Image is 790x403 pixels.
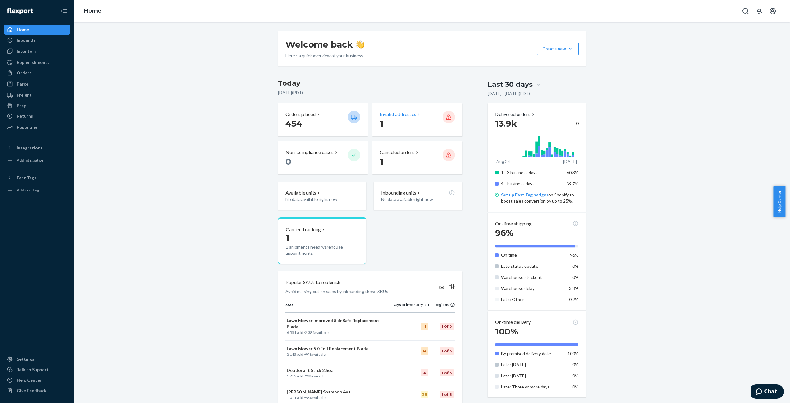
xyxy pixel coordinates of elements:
p: [DATE] ( PDT ) [278,90,462,96]
p: Warehouse stockout [501,274,562,280]
button: Create new [537,43,579,55]
p: On-time delivery [495,319,531,326]
button: Open account menu [767,5,779,17]
button: Help Center [773,186,785,217]
div: Returns [17,113,33,119]
a: Prep [4,101,70,111]
iframe: Opens a widget where you can chat to one of our agents [751,384,784,400]
a: Home [4,25,70,35]
span: 100% [568,351,579,356]
p: Deodorant Stick 2.5oz [287,367,391,373]
p: On-time shipping [495,220,532,227]
div: 11 [421,323,428,330]
button: Talk to Support [4,365,70,375]
span: 2,381 [305,330,314,335]
th: SKU [285,302,393,313]
img: hand-wave emoji [355,40,364,49]
div: Last 30 days [488,80,533,89]
button: Delivered orders [495,111,535,118]
div: Orders [17,70,31,76]
span: 985 [305,395,311,400]
div: Parcel [17,81,30,87]
span: 6,551 [287,330,296,335]
span: 233 [305,374,311,378]
div: Help Center [17,377,42,383]
div: Freight [17,92,32,98]
div: Prep [17,103,26,109]
p: Invalid addresses [380,111,416,118]
p: [DATE] [563,158,577,165]
p: Popular SKUs to replenish [285,279,340,286]
p: Late: Other [501,296,562,303]
th: Days of inventory left [393,302,430,313]
span: 1 [380,118,384,129]
button: Inbounding unitsNo data available right now [374,182,462,210]
div: 1 of 5 [440,347,454,355]
p: Late: [DATE] [501,362,562,368]
button: Carrier Tracking11 shipments need warehouse appointments [278,217,366,264]
p: Warehouse delay [501,285,562,292]
p: Late: [DATE] [501,373,562,379]
div: Talk to Support [17,367,49,373]
div: Regions [430,302,455,307]
button: Orders placed 454 [278,103,368,136]
a: Orders [4,68,70,78]
p: By promised delivery date [501,351,562,357]
p: Avoid missing out on sales by inbounding these SKUs [285,288,388,295]
span: 0% [572,362,579,367]
p: on Shopify to boost sales conversion by up to 25%. [501,192,579,204]
p: Inbounding units [381,189,416,196]
button: Canceled orders 1 [372,141,462,174]
span: 0 [285,156,291,167]
p: Here’s a quick overview of your business [285,52,364,59]
span: 454 [285,118,302,129]
div: 14 [421,347,428,355]
p: Lawn Mower Improved SkinSafe Replacement Blade [287,317,391,330]
span: 60.3% [567,170,579,175]
ol: breadcrumbs [79,2,106,20]
div: Inventory [17,48,36,54]
p: No data available right now [285,196,359,203]
span: 1,011 [287,395,296,400]
button: Non-compliance cases 0 [278,141,368,174]
a: Set up Fast Tag badges [501,192,548,197]
p: sold · available [287,373,391,379]
div: Home [17,27,29,33]
p: No data available right now [381,196,455,203]
div: 29 [421,391,428,398]
p: Available units [285,189,316,196]
p: 4+ business days [501,181,562,187]
button: Available unitsNo data available right now [278,182,366,210]
div: Settings [17,356,34,362]
span: 96% [495,228,513,238]
span: 1 [286,233,289,243]
button: Invalid addresses 1 [372,103,462,136]
button: Open Search Box [739,5,752,17]
span: 0% [572,275,579,280]
a: Parcel [4,79,70,89]
p: Aug 24 [496,158,510,165]
p: 1 shipments need warehouse appointments [286,244,359,256]
div: 4 [421,369,428,376]
a: Add Integration [4,155,70,165]
a: Settings [4,354,70,364]
button: Fast Tags [4,173,70,183]
a: Freight [4,90,70,100]
a: Inventory [4,46,70,56]
button: Give Feedback [4,386,70,396]
button: Open notifications [753,5,765,17]
div: Integrations [17,145,43,151]
p: sold · available [287,395,391,400]
div: Replenishments [17,59,49,65]
span: 0% [572,373,579,378]
div: Add Integration [17,157,44,163]
p: Non-compliance cases [285,149,334,156]
h3: Today [278,78,462,88]
div: Fast Tags [17,175,36,181]
a: Reporting [4,122,70,132]
p: [DATE] - [DATE] ( PDT ) [488,90,530,97]
h1: Welcome back [285,39,364,50]
a: Help Center [4,375,70,385]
